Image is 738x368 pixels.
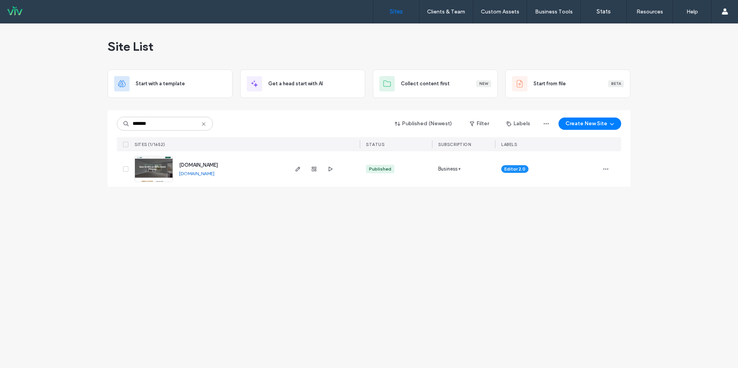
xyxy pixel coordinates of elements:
span: Start from file [534,80,566,88]
button: Published (Newest) [388,118,459,130]
span: Collect content first [401,80,450,88]
div: Start with a template [108,70,233,98]
span: SUBSCRIPTION [438,142,471,147]
label: Resources [637,8,663,15]
button: Create New Site [558,118,621,130]
div: Published [369,166,391,172]
label: Help [686,8,698,15]
a: [DOMAIN_NAME] [179,171,214,177]
span: Editor 2.0 [504,166,525,172]
label: Stats [597,8,611,15]
button: Labels [500,118,537,130]
div: Start from fileBeta [505,70,630,98]
span: Get a head start with AI [268,80,323,88]
label: Business Tools [535,8,573,15]
div: Beta [608,80,624,87]
div: Collect content firstNew [373,70,498,98]
span: Start with a template [136,80,185,88]
label: Custom Assets [481,8,519,15]
span: Business+ [438,165,461,173]
span: SITES (1/1652) [135,142,165,147]
label: Sites [390,8,403,15]
span: STATUS [366,142,384,147]
a: [DOMAIN_NAME] [179,162,218,168]
span: LABELS [501,142,517,147]
div: Get a head start with AI [240,70,365,98]
div: New [476,80,491,87]
button: Filter [462,118,497,130]
span: Site List [108,39,153,54]
label: Clients & Team [427,8,465,15]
